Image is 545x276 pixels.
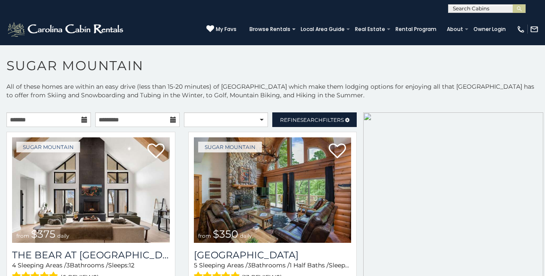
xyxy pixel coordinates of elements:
[216,25,237,33] span: My Favs
[147,143,165,161] a: Add to favorites
[129,261,134,269] span: 12
[12,249,170,261] h3: The Bear At Sugar Mountain
[12,137,170,243] img: 1714387646_thumbnail.jpeg
[280,117,344,123] span: Refine Filters
[240,233,252,239] span: daily
[351,23,389,35] a: Real Estate
[12,137,170,243] a: from $375 daily
[349,261,355,269] span: 12
[194,137,352,243] a: from $350 daily
[442,23,467,35] a: About
[6,21,126,38] img: White-1-2.png
[329,143,346,161] a: Add to favorites
[530,25,539,34] img: mail-regular-white.png
[198,142,262,152] a: Sugar Mountain
[245,23,295,35] a: Browse Rentals
[12,249,170,261] a: The Bear At [GEOGRAPHIC_DATA]
[194,137,352,243] img: 1714398141_thumbnail.jpeg
[31,228,56,240] span: $375
[213,228,238,240] span: $350
[206,25,237,34] a: My Favs
[16,233,29,239] span: from
[517,25,525,34] img: phone-regular-white.png
[469,23,510,35] a: Owner Login
[194,261,197,269] span: 5
[248,261,251,269] span: 3
[194,249,352,261] a: [GEOGRAPHIC_DATA]
[296,23,349,35] a: Local Area Guide
[194,249,352,261] h3: Grouse Moor Lodge
[391,23,441,35] a: Rental Program
[12,261,16,269] span: 4
[290,261,329,269] span: 1 Half Baths /
[272,112,357,127] a: RefineSearchFilters
[57,233,69,239] span: daily
[300,117,323,123] span: Search
[198,233,211,239] span: from
[16,142,80,152] a: Sugar Mountain
[66,261,70,269] span: 3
